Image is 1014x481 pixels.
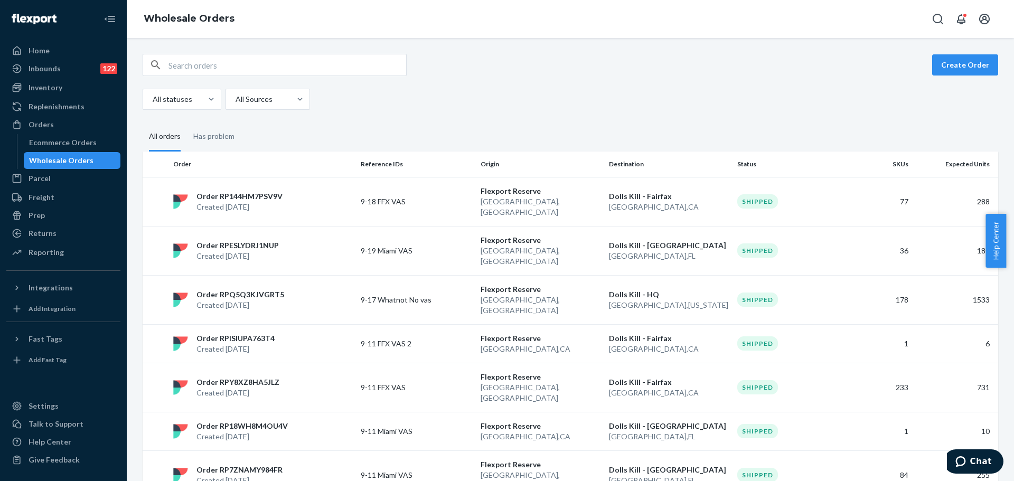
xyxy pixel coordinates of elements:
[173,194,188,209] img: flexport logo
[169,152,356,177] th: Order
[932,54,998,76] button: Create Order
[29,82,62,93] div: Inventory
[853,275,913,324] td: 178
[196,465,283,475] p: Order RP7ZNAMY984FR
[12,14,57,24] img: Flexport logo
[913,412,998,450] td: 10
[29,45,50,56] div: Home
[6,398,120,414] a: Settings
[481,459,600,470] p: Flexport Reserve
[913,177,998,226] td: 288
[173,293,188,307] img: flexport logo
[6,116,120,133] a: Orders
[24,152,121,169] a: Wholesale Orders
[947,449,1003,476] iframe: Opens a widget where you can chat to one of our agents
[196,289,284,300] p: Order RPQ5Q3KJVGRT5
[481,246,600,267] p: [GEOGRAPHIC_DATA] , [GEOGRAPHIC_DATA]
[6,79,120,96] a: Inventory
[481,421,600,431] p: Flexport Reserve
[29,455,80,465] div: Give Feedback
[234,94,236,105] input: All Sources
[609,421,729,431] p: Dolls Kill - [GEOGRAPHIC_DATA]
[481,295,600,316] p: [GEOGRAPHIC_DATA] , [GEOGRAPHIC_DATA]
[609,333,729,344] p: Dolls Kill - Fairfax
[144,13,234,24] a: Wholesale Orders
[173,336,188,351] img: flexport logo
[29,247,64,258] div: Reporting
[196,344,275,354] p: Created [DATE]
[196,251,279,261] p: Created [DATE]
[29,282,73,293] div: Integrations
[356,152,476,177] th: Reference IDs
[605,152,733,177] th: Destination
[196,421,288,431] p: Order RP18WH8M4OU4V
[609,465,729,475] p: Dolls Kill - [GEOGRAPHIC_DATA]
[29,419,83,429] div: Talk to Support
[168,54,406,76] input: Search orders
[481,382,600,403] p: [GEOGRAPHIC_DATA] , [GEOGRAPHIC_DATA]
[481,431,600,442] p: [GEOGRAPHIC_DATA] , CA
[196,240,279,251] p: Order RPESLYDRJ1NUP
[29,355,67,364] div: Add Fast Tag
[913,152,998,177] th: Expected Units
[361,470,445,480] p: 9-11 Miami VAS
[853,152,913,177] th: SKUs
[6,225,120,242] a: Returns
[6,352,120,369] a: Add Fast Tag
[29,173,51,184] div: Parcel
[361,295,445,305] p: 9-17 Whatnot No vas
[361,338,445,349] p: 9-11 FFX VAS 2
[149,122,181,152] div: All orders
[173,424,188,439] img: flexport logo
[100,63,117,74] div: 122
[196,191,283,202] p: Order RP144HM7PSV9V
[737,336,778,351] div: Shipped
[152,94,153,105] input: All statuses
[481,372,600,382] p: Flexport Reserve
[6,244,120,261] a: Reporting
[853,324,913,363] td: 1
[609,251,729,261] p: [GEOGRAPHIC_DATA] , FL
[361,426,445,437] p: 9-11 Miami VAS
[913,275,998,324] td: 1533
[737,194,778,209] div: Shipped
[609,431,729,442] p: [GEOGRAPHIC_DATA] , FL
[173,380,188,395] img: flexport logo
[913,363,998,412] td: 731
[853,412,913,450] td: 1
[913,324,998,363] td: 6
[481,186,600,196] p: Flexport Reserve
[853,226,913,275] td: 36
[29,228,57,239] div: Returns
[196,333,275,344] p: Order RPISIUPA763T4
[481,235,600,246] p: Flexport Reserve
[361,382,445,393] p: 9-11 FFX VAS
[196,388,279,398] p: Created [DATE]
[6,98,120,115] a: Replenishments
[99,8,120,30] button: Close Navigation
[6,416,120,432] button: Talk to Support
[6,300,120,317] a: Add Integration
[196,202,283,212] p: Created [DATE]
[29,401,59,411] div: Settings
[361,196,445,207] p: 9-18 FFX VAS
[196,431,288,442] p: Created [DATE]
[29,192,54,203] div: Freight
[927,8,949,30] button: Open Search Box
[737,243,778,258] div: Shipped
[29,210,45,221] div: Prep
[985,214,1006,268] span: Help Center
[609,240,729,251] p: Dolls Kill - [GEOGRAPHIC_DATA]
[24,134,121,151] a: Ecommerce Orders
[196,300,284,310] p: Created [DATE]
[974,8,995,30] button: Open account menu
[29,101,84,112] div: Replenishments
[29,63,61,74] div: Inbounds
[6,279,120,296] button: Integrations
[609,202,729,212] p: [GEOGRAPHIC_DATA] , CA
[361,246,445,256] p: 9-19 Miami VAS
[29,437,71,447] div: Help Center
[29,137,97,148] div: Ecommerce Orders
[737,380,778,394] div: Shipped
